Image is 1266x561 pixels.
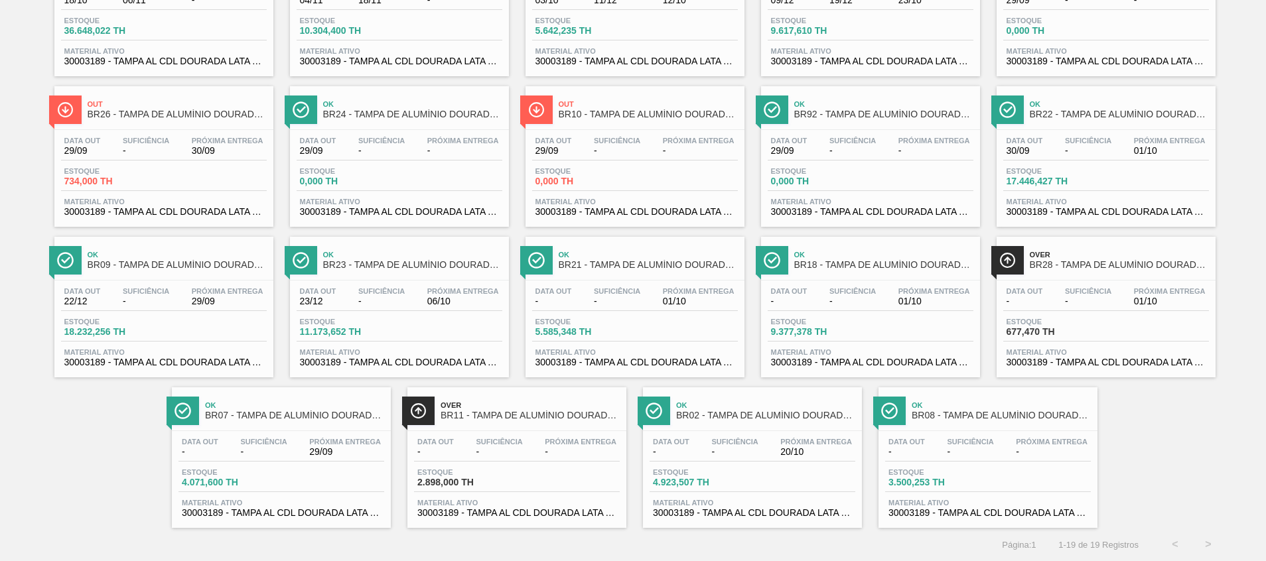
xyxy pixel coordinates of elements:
[653,438,689,446] span: Data out
[64,296,101,306] span: 22/12
[898,146,970,156] span: -
[829,146,876,156] span: -
[427,146,499,156] span: -
[300,357,499,367] span: 30003189 - TAMPA AL CDL DOURADA LATA AUTOMATICA
[1134,296,1206,306] span: 01/10
[417,447,454,457] span: -
[869,377,1104,528] a: ÍconeOkBR08 - TAMPA DE ALUMÍNIO DOURADA BALL CDLData out-Suficiência-Próxima Entrega-Estoque3.500...
[559,251,738,259] span: Ok
[676,410,855,420] span: BR02 - TAMPA DE ALUMÍNIO DOURADA BALL CDL
[192,287,263,295] span: Próxima Entrega
[888,477,981,487] span: 3.500,253 TH
[1007,327,1099,337] span: 677,470 TH
[771,207,970,217] span: 30003189 - TAMPA AL CDL DOURADA LATA AUTOMATICA
[417,438,454,446] span: Data out
[182,468,275,476] span: Estoque
[64,318,157,326] span: Estoque
[898,137,970,145] span: Próxima Entrega
[417,468,510,476] span: Estoque
[1030,251,1209,259] span: Over
[1007,137,1043,145] span: Data out
[123,137,169,145] span: Suficiência
[64,47,263,55] span: Material ativo
[516,227,751,377] a: ÍconeOkBR21 - TAMPA DE ALUMÍNIO DOURADA BALL CDLData out-Suficiência-Próxima Entrega01/10Estoque5...
[1007,357,1206,367] span: 30003189 - TAMPA AL CDL DOURADA LATA AUTOMATICA
[64,198,263,206] span: Material ativo
[711,447,758,457] span: -
[663,146,735,156] span: -
[182,477,275,487] span: 4.071,600 TH
[999,101,1016,118] img: Ícone
[535,47,735,55] span: Material ativo
[559,109,738,119] span: BR10 - TAMPA DE ALUMÍNIO DOURADA BALL CDL
[417,508,616,518] span: 30003189 - TAMPA AL CDL DOURADA LATA AUTOMATICA
[594,287,640,295] span: Suficiência
[545,438,616,446] span: Próxima Entrega
[1192,528,1225,561] button: >
[476,447,522,457] span: -
[528,252,545,269] img: Ícone
[192,137,263,145] span: Próxima Entrega
[912,410,1091,420] span: BR08 - TAMPA DE ALUMÍNIO DOURADA BALL CDL
[182,438,218,446] span: Data out
[1030,109,1209,119] span: BR22 - TAMPA DE ALUMÍNIO DOURADA BALL CDL
[1016,447,1088,457] span: -
[410,403,427,419] img: Ícone
[535,17,628,25] span: Estoque
[300,176,393,186] span: 0,000 TH
[1065,287,1111,295] span: Suficiência
[594,137,640,145] span: Suficiência
[888,468,981,476] span: Estoque
[323,251,502,259] span: Ok
[300,348,499,356] span: Material ativo
[535,198,735,206] span: Material ativo
[764,101,780,118] img: Ícone
[771,146,808,156] span: 29/09
[535,327,628,337] span: 5.585,348 TH
[888,508,1088,518] span: 30003189 - TAMPA AL CDL DOURADA LATA AUTOMATICA
[1007,207,1206,217] span: 30003189 - TAMPA AL CDL DOURADA LATA AUTOMATICA
[123,296,169,306] span: -
[182,447,218,457] span: -
[64,327,157,337] span: 18.232,256 TH
[771,167,864,175] span: Estoque
[535,296,572,306] span: -
[300,167,393,175] span: Estoque
[192,146,263,156] span: 30/09
[829,296,876,306] span: -
[898,296,970,306] span: 01/10
[88,251,267,259] span: Ok
[1016,438,1088,446] span: Próxima Entrega
[559,260,738,270] span: BR21 - TAMPA DE ALUMÍNIO DOURADA BALL CDL
[1030,260,1209,270] span: BR28 - TAMPA DE ALUMÍNIO DOURADA BALL CDL
[1007,198,1206,206] span: Material ativo
[64,348,263,356] span: Material ativo
[999,252,1016,269] img: Ícone
[441,401,620,409] span: Over
[300,327,393,337] span: 11.173,652 TH
[300,17,393,25] span: Estoque
[559,100,738,108] span: Out
[182,499,381,507] span: Material ativo
[88,100,267,108] span: Out
[358,146,405,156] span: -
[323,100,502,108] span: Ok
[280,227,516,377] a: ÍconeOkBR23 - TAMPA DE ALUMÍNIO DOURADA BALL CDLData out23/12Suficiência-Próxima Entrega06/10Esto...
[771,47,970,55] span: Material ativo
[987,76,1222,227] a: ÍconeOkBR22 - TAMPA DE ALUMÍNIO DOURADA BALL CDLData out30/09Suficiência-Próxima Entrega01/10Esto...
[44,76,280,227] a: ÍconeOutBR26 - TAMPA DE ALUMÍNIO DOURADA BALL CDLData out29/09Suficiência-Próxima Entrega30/09Est...
[162,377,397,528] a: ÍconeOkBR07 - TAMPA DE ALUMÍNIO DOURADA BALL CDLData out-Suficiência-Próxima Entrega29/09Estoque4...
[780,438,852,446] span: Próxima Entrega
[633,377,869,528] a: ÍconeOkBR02 - TAMPA DE ALUMÍNIO DOURADA BALL CDLData out-Suficiência-Próxima Entrega20/10Estoque4...
[300,47,499,55] span: Material ativo
[1007,176,1099,186] span: 17.446,427 TH
[1007,318,1099,326] span: Estoque
[594,296,640,306] span: -
[535,146,572,156] span: 29/09
[88,260,267,270] span: BR09 - TAMPA DE ALUMÍNIO DOURADA BALL CDL
[1007,26,1099,36] span: 0,000 TH
[64,176,157,186] span: 734,000 TH
[771,318,864,326] span: Estoque
[358,287,405,295] span: Suficiência
[771,327,864,337] span: 9.377,378 TH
